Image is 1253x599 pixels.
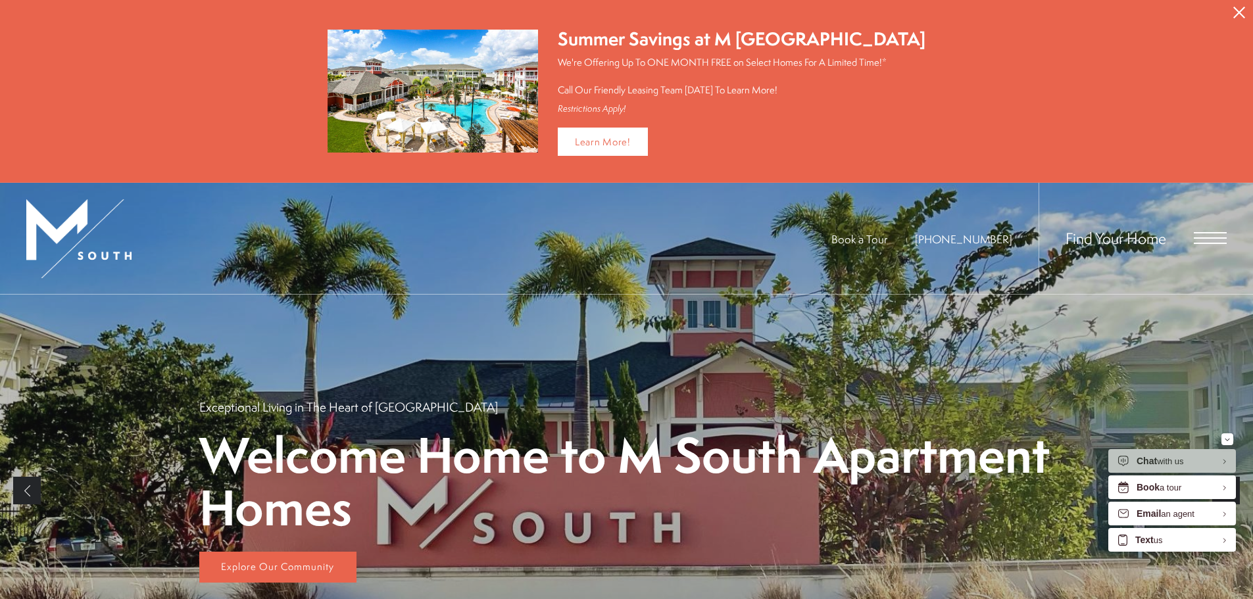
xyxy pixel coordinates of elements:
p: We're Offering Up To ONE MONTH FREE on Select Homes For A Limited Time!* Call Our Friendly Leasin... [558,55,925,97]
a: Book a Tour [831,231,887,247]
a: Learn More! [558,128,648,156]
img: MSouth [26,199,132,278]
span: [PHONE_NUMBER] [915,231,1012,247]
img: Summer Savings at M South Apartments [328,30,538,153]
a: Find Your Home [1066,228,1166,249]
div: Summer Savings at M [GEOGRAPHIC_DATA] [558,26,925,52]
p: Welcome Home to M South Apartment Homes [199,429,1054,533]
a: Explore Our Community [199,552,356,583]
p: Exceptional Living in The Heart of [GEOGRAPHIC_DATA] [199,398,498,416]
a: Previous [13,477,41,504]
a: Call Us at 813-570-8014 [915,231,1012,247]
span: Explore Our Community [221,560,334,573]
div: Restrictions Apply! [558,103,925,114]
button: Open Menu [1194,232,1227,244]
